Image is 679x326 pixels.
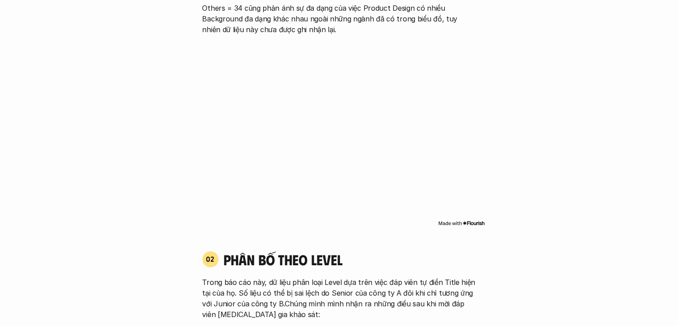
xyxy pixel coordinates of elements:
[206,255,215,263] p: 02
[202,277,477,320] p: Trong báo cáo này, dữ liệu phân loại Level dựa trên việc đáp viên tự điền Title hiện tại của họ. ...
[224,251,477,268] h4: phân bố theo Level
[202,3,477,35] p: Others = 34 cũng phản ánh sự đa dạng của việc Product Design có nhiều Background đa dạng khác nha...
[194,48,485,218] iframe: Interactive or visual content
[438,220,485,227] img: Made with Flourish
